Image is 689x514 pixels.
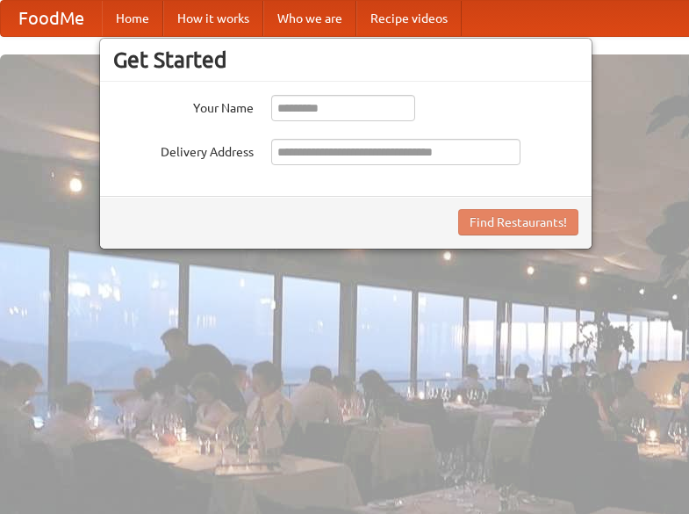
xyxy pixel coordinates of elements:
[458,209,578,235] button: Find Restaurants!
[356,1,462,36] a: Recipe videos
[113,95,254,117] label: Your Name
[263,1,356,36] a: Who we are
[113,139,254,161] label: Delivery Address
[163,1,263,36] a: How it works
[102,1,163,36] a: Home
[113,47,578,73] h3: Get Started
[1,1,102,36] a: FoodMe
